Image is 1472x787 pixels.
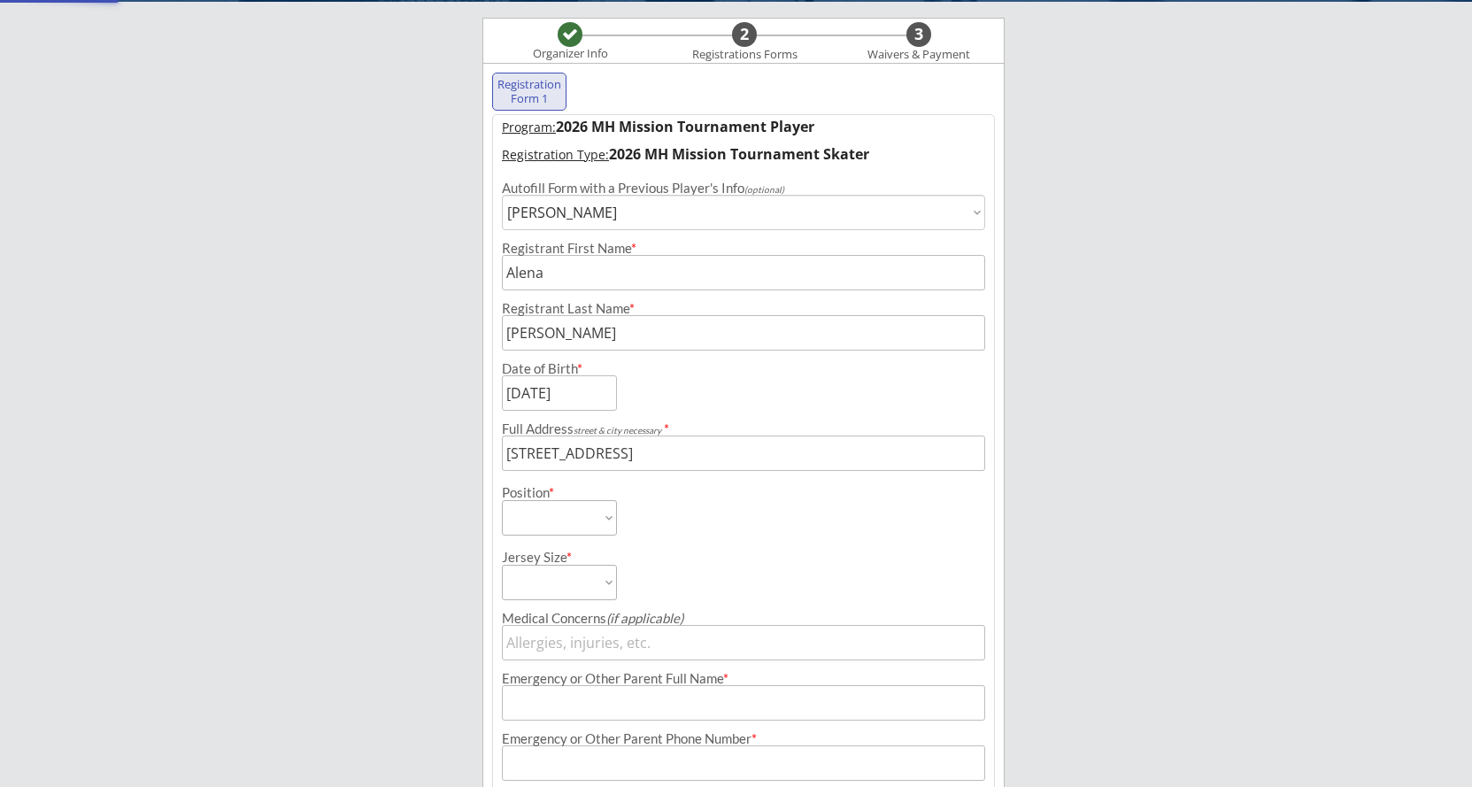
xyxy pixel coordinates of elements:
div: Medical Concerns [502,612,985,625]
div: Waivers & Payment [858,48,980,62]
strong: 2026 MH Mission Tournament Skater [609,144,869,164]
div: Registrant Last Name [502,302,985,315]
div: Organizer Info [521,47,619,61]
div: Registrant First Name [502,242,985,255]
div: 2 [732,25,757,44]
u: Registration Type: [502,146,609,163]
u: Program: [502,119,556,135]
div: Autofill Form with a Previous Player's Info [502,181,985,195]
div: Registration Form 1 [497,78,562,105]
div: Date of Birth [502,362,593,375]
div: Emergency or Other Parent Full Name [502,672,985,685]
div: Position [502,486,593,499]
input: Allergies, injuries, etc. [502,625,985,660]
em: street & city necessary [574,425,661,436]
div: Jersey Size [502,551,593,564]
em: (if applicable) [606,610,683,626]
div: 3 [906,25,931,44]
em: (optional) [744,184,784,195]
div: Full Address [502,422,985,436]
strong: 2026 MH Mission Tournament Player [556,117,814,136]
div: Registrations Forms [683,48,805,62]
div: Emergency or Other Parent Phone Number [502,732,985,745]
input: Street, City, Province/State [502,436,985,471]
